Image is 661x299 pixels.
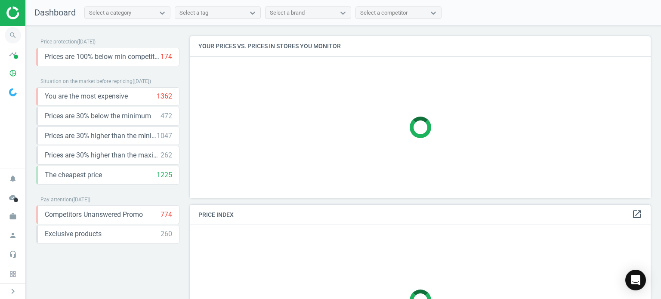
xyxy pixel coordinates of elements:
[270,9,305,17] div: Select a brand
[45,111,151,121] span: Prices are 30% below the minimum
[40,78,133,84] span: Situation on the market before repricing
[5,27,21,43] i: search
[5,246,21,262] i: headset_mic
[89,9,131,17] div: Select a category
[6,6,68,19] img: ajHJNr6hYgQAAAAASUVORK5CYII=
[5,227,21,244] i: person
[9,88,17,96] img: wGWNvw8QSZomAAAAABJRU5ErkJggg==
[5,208,21,225] i: work
[34,7,76,18] span: Dashboard
[40,39,77,45] span: Price protection
[77,39,96,45] span: ( [DATE] )
[5,46,21,62] i: timeline
[190,205,651,225] h4: Price Index
[190,36,651,56] h4: Your prices vs. prices in stores you monitor
[72,197,90,203] span: ( [DATE] )
[45,170,102,180] span: The cheapest price
[5,65,21,81] i: pie_chart_outlined
[360,9,408,17] div: Select a competitor
[157,170,172,180] div: 1225
[161,151,172,160] div: 262
[45,131,157,141] span: Prices are 30% higher than the minimum
[161,52,172,62] div: 174
[45,92,128,101] span: You are the most expensive
[161,229,172,239] div: 260
[40,197,72,203] span: Pay attention
[161,111,172,121] div: 472
[5,170,21,187] i: notifications
[632,209,642,220] a: open_in_new
[8,286,18,296] i: chevron_right
[45,229,102,239] span: Exclusive products
[45,52,161,62] span: Prices are 100% below min competitor
[625,270,646,290] div: Open Intercom Messenger
[157,131,172,141] div: 1047
[2,286,24,297] button: chevron_right
[133,78,151,84] span: ( [DATE] )
[157,92,172,101] div: 1362
[45,210,143,219] span: Competitors Unanswered Promo
[45,151,161,160] span: Prices are 30% higher than the maximal
[161,210,172,219] div: 774
[5,189,21,206] i: cloud_done
[179,9,208,17] div: Select a tag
